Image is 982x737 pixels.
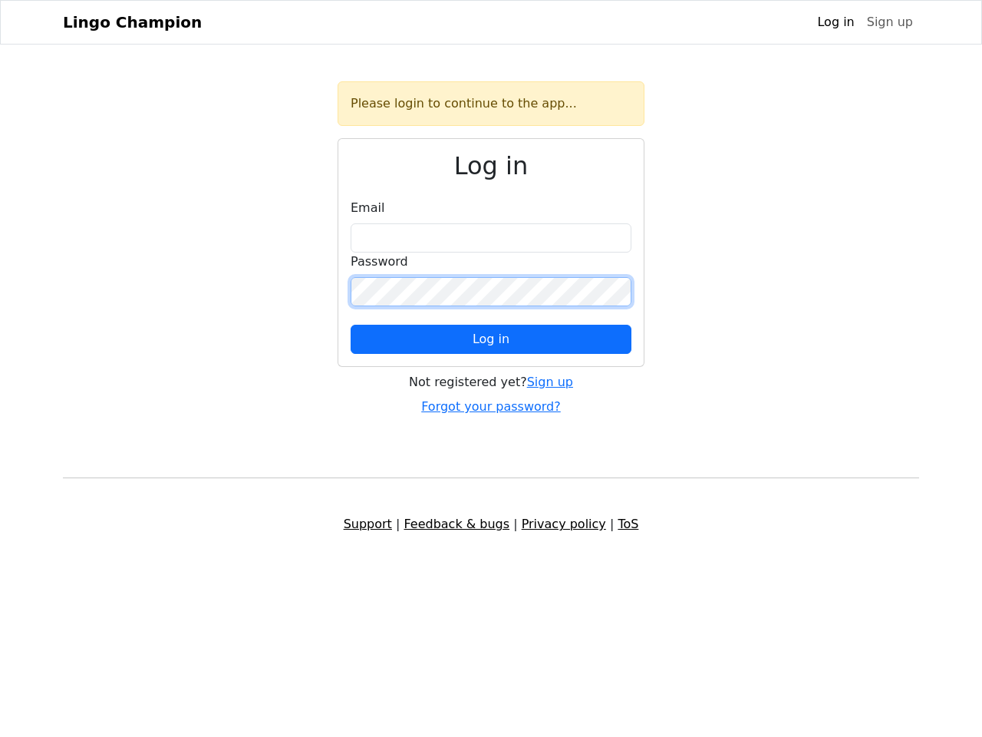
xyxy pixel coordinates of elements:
a: Sign up [861,7,919,38]
div: | | | [54,515,928,534]
label: Email [351,199,384,217]
div: Please login to continue to the app... [338,81,644,126]
h2: Log in [351,151,631,180]
label: Password [351,253,408,271]
a: Lingo Champion [63,7,202,38]
div: Not registered yet? [338,373,644,392]
button: Log in [351,325,631,354]
a: Privacy policy [522,517,606,531]
a: Log in [811,7,860,38]
span: Log in [473,332,509,346]
a: Forgot your password? [421,399,561,414]
a: Support [344,517,392,531]
a: Sign up [527,375,573,389]
a: Feedback & bugs [404,517,509,531]
a: ToS [618,517,638,531]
